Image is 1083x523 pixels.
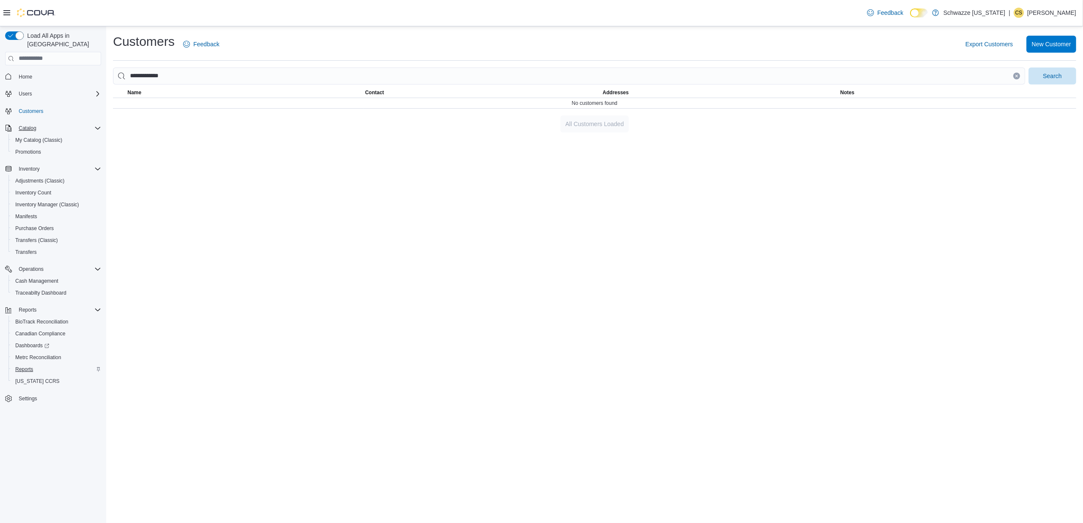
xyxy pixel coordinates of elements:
[12,135,101,145] span: My Catalog (Classic)
[12,340,53,351] a: Dashboards
[572,100,617,107] span: No customers found
[15,89,101,99] span: Users
[12,147,101,157] span: Promotions
[15,264,101,274] span: Operations
[15,393,101,404] span: Settings
[12,247,101,257] span: Transfers
[15,237,58,244] span: Transfers (Classic)
[19,266,44,273] span: Operations
[8,287,105,299] button: Traceabilty Dashboard
[12,288,101,298] span: Traceabilty Dashboard
[19,395,37,402] span: Settings
[15,123,40,133] button: Catalog
[12,276,101,286] span: Cash Management
[12,329,69,339] a: Canadian Compliance
[560,115,629,132] button: All Customers Loaded
[12,352,101,363] span: Metrc Reconciliation
[12,188,101,198] span: Inventory Count
[8,340,105,351] a: Dashboards
[877,8,903,17] span: Feedback
[24,31,101,48] span: Load All Apps in [GEOGRAPHIC_DATA]
[943,8,1005,18] p: Schwazze [US_STATE]
[15,106,101,116] span: Customers
[2,163,105,175] button: Inventory
[12,247,40,257] a: Transfers
[180,36,223,53] a: Feedback
[15,342,49,349] span: Dashboards
[113,33,175,50] h1: Customers
[15,378,59,385] span: [US_STATE] CCRS
[8,375,105,387] button: [US_STATE] CCRS
[12,176,68,186] a: Adjustments (Classic)
[12,211,40,222] a: Manifests
[15,137,62,143] span: My Catalog (Classic)
[12,188,55,198] a: Inventory Count
[8,363,105,375] button: Reports
[603,89,629,96] span: Addresses
[15,278,58,284] span: Cash Management
[15,330,65,337] span: Canadian Compliance
[8,222,105,234] button: Purchase Orders
[15,264,47,274] button: Operations
[2,263,105,275] button: Operations
[15,213,37,220] span: Manifests
[12,317,72,327] a: BioTrack Reconciliation
[1043,72,1062,80] span: Search
[12,211,101,222] span: Manifests
[5,67,101,427] nav: Complex example
[15,305,40,315] button: Reports
[12,223,57,233] a: Purchase Orders
[12,329,101,339] span: Canadian Compliance
[566,120,624,128] span: All Customers Loaded
[1009,8,1010,18] p: |
[8,351,105,363] button: Metrc Reconciliation
[12,364,37,374] a: Reports
[8,175,105,187] button: Adjustments (Classic)
[1027,8,1076,18] p: [PERSON_NAME]
[910,8,928,17] input: Dark Mode
[12,223,101,233] span: Purchase Orders
[1015,8,1023,18] span: CS
[17,8,55,17] img: Cova
[19,306,37,313] span: Reports
[12,340,101,351] span: Dashboards
[8,234,105,246] button: Transfers (Classic)
[12,352,65,363] a: Metrc Reconciliation
[127,89,141,96] span: Name
[8,246,105,258] button: Transfers
[12,147,45,157] a: Promotions
[15,71,101,82] span: Home
[8,316,105,328] button: BioTrack Reconciliation
[15,225,54,232] span: Purchase Orders
[193,40,219,48] span: Feedback
[8,187,105,199] button: Inventory Count
[1013,73,1020,79] button: Clear input
[12,364,101,374] span: Reports
[15,394,40,404] a: Settings
[12,176,101,186] span: Adjustments (Classic)
[19,90,32,97] span: Users
[8,134,105,146] button: My Catalog (Classic)
[15,72,36,82] a: Home
[12,235,61,245] a: Transfers (Classic)
[840,89,854,96] span: Notes
[15,149,41,155] span: Promotions
[12,317,101,327] span: BioTrack Reconciliation
[8,328,105,340] button: Canadian Compliance
[15,123,101,133] span: Catalog
[15,305,101,315] span: Reports
[8,275,105,287] button: Cash Management
[1029,67,1076,84] button: Search
[864,4,907,21] a: Feedback
[965,40,1013,48] span: Export Customers
[12,376,101,386] span: Washington CCRS
[15,354,61,361] span: Metrc Reconciliation
[12,276,62,286] a: Cash Management
[19,125,36,132] span: Catalog
[15,164,101,174] span: Inventory
[2,304,105,316] button: Reports
[12,135,66,145] a: My Catalog (Classic)
[15,177,65,184] span: Adjustments (Classic)
[2,122,105,134] button: Catalog
[15,366,33,373] span: Reports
